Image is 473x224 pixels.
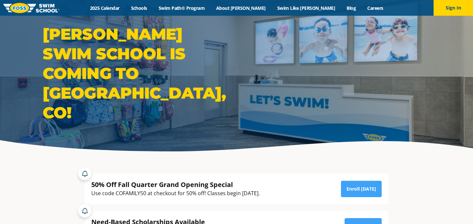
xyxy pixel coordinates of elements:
[91,180,260,189] div: 50% Off Fall Quarter Grand Opening Special
[362,5,389,11] a: Careers
[271,5,341,11] a: Swim Like [PERSON_NAME]
[91,189,260,198] div: Use code COFAMILY50 at checkout for 50% off! Classes begin [DATE].
[125,5,153,11] a: Schools
[84,5,125,11] a: 2025 Calendar
[211,5,272,11] a: About [PERSON_NAME]
[3,3,59,13] img: FOSS Swim School Logo
[341,181,382,197] a: Enroll [DATE]
[43,24,233,122] h1: [PERSON_NAME] Swim School is coming to [GEOGRAPHIC_DATA], CO!
[341,5,362,11] a: Blog
[153,5,210,11] a: Swim Path® Program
